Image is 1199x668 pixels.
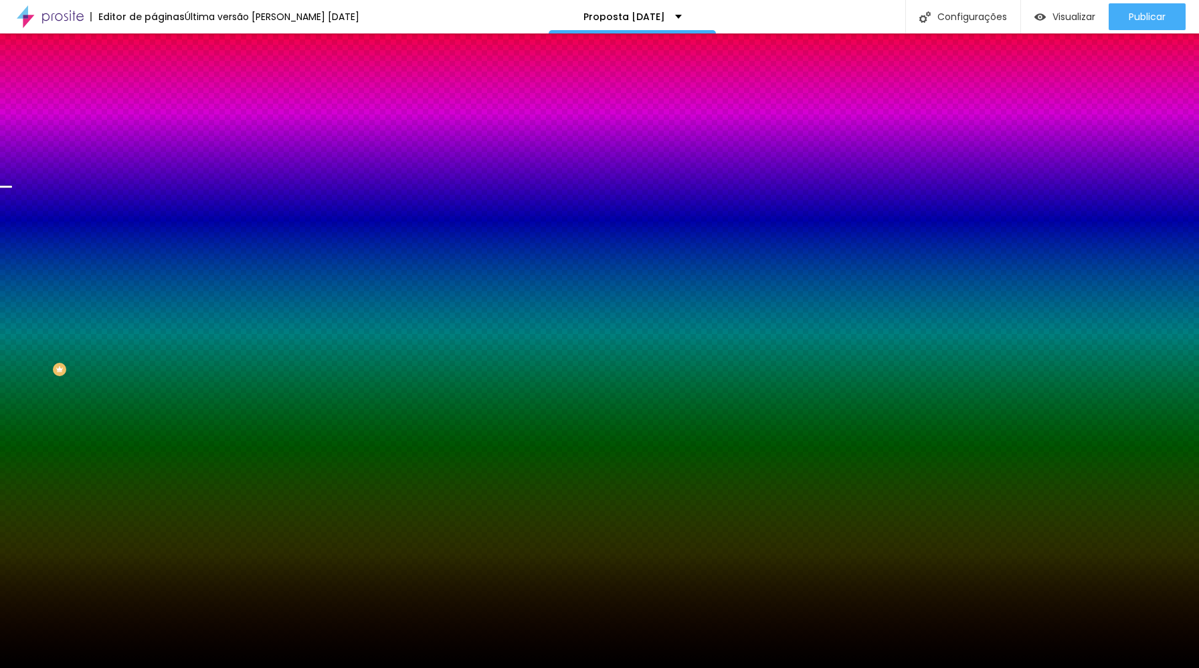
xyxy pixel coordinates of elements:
[1034,11,1046,23] img: view-1.svg
[937,10,1007,23] font: Configurações
[583,10,665,23] font: Proposta [DATE]
[185,10,359,23] font: Última versão [PERSON_NAME] [DATE]
[1129,10,1166,23] font: Publicar
[1052,10,1095,23] font: Visualizar
[919,11,931,23] img: Ícone
[1021,3,1109,30] button: Visualizar
[1109,3,1186,30] button: Publicar
[98,10,185,23] font: Editor de páginas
